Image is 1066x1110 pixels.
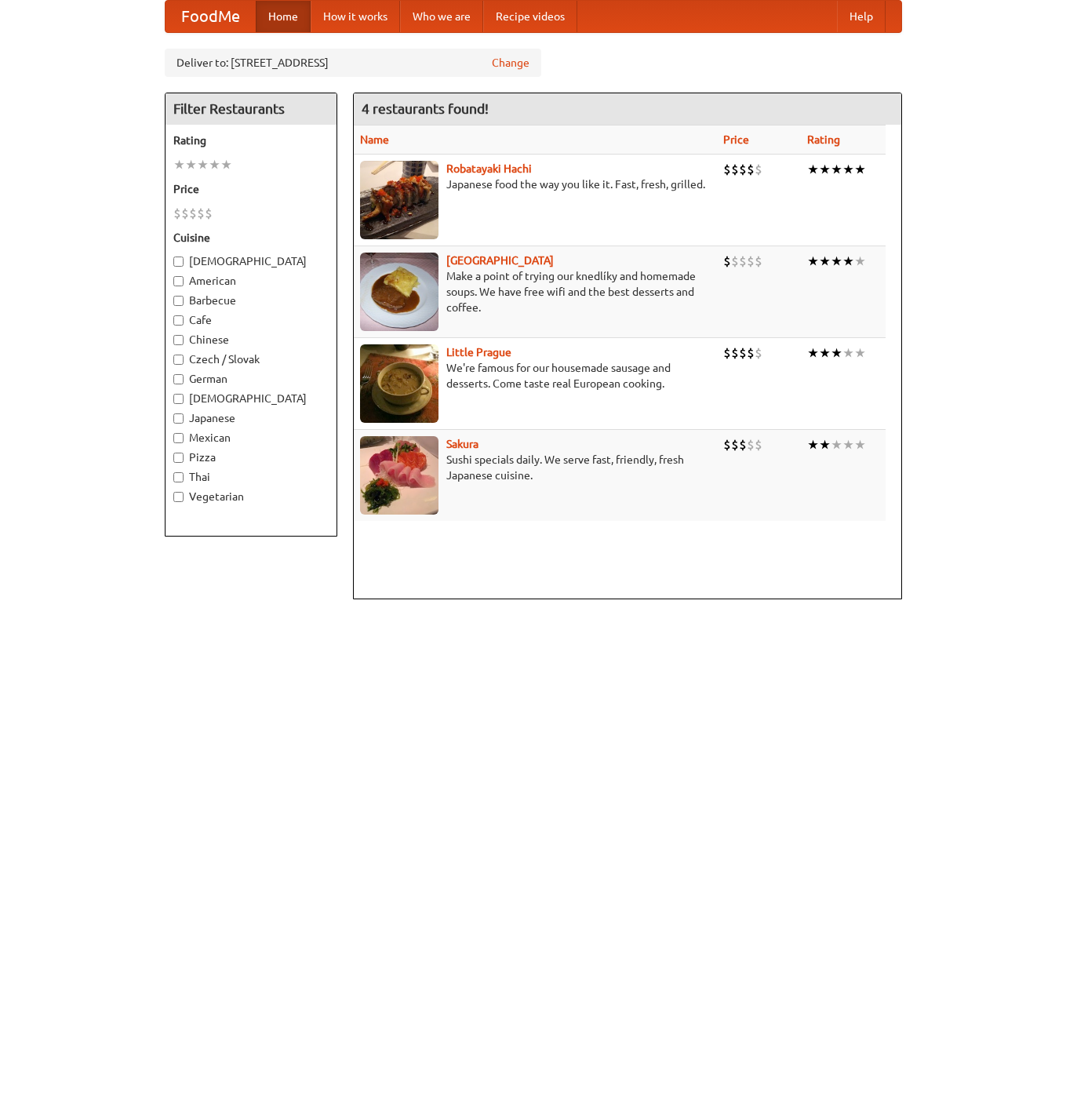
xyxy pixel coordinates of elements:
[173,492,184,502] input: Vegetarian
[739,161,747,178] li: $
[360,344,438,423] img: littleprague.jpg
[747,253,755,270] li: $
[831,436,842,453] li: ★
[166,1,256,32] a: FoodMe
[854,436,866,453] li: ★
[173,489,329,504] label: Vegetarian
[181,205,189,222] li: $
[755,344,762,362] li: $
[446,346,511,358] a: Little Prague
[173,312,329,328] label: Cafe
[173,332,329,348] label: Chinese
[173,181,329,197] h5: Price
[173,335,184,345] input: Chinese
[173,374,184,384] input: German
[173,156,185,173] li: ★
[807,436,819,453] li: ★
[446,254,554,267] a: [GEOGRAPHIC_DATA]
[173,410,329,426] label: Japanese
[209,156,220,173] li: ★
[197,205,205,222] li: $
[854,161,866,178] li: ★
[831,161,842,178] li: ★
[173,355,184,365] input: Czech / Slovak
[842,344,854,362] li: ★
[166,93,337,125] h4: Filter Restaurants
[831,344,842,362] li: ★
[173,449,329,465] label: Pizza
[842,436,854,453] li: ★
[360,177,711,192] p: Japanese food the way you like it. Fast, fresh, grilled.
[165,49,541,77] div: Deliver to: [STREET_ADDRESS]
[173,469,329,485] label: Thai
[173,276,184,286] input: American
[731,161,739,178] li: $
[723,133,749,146] a: Price
[173,433,184,443] input: Mexican
[311,1,400,32] a: How it works
[747,344,755,362] li: $
[360,452,711,483] p: Sushi specials daily. We serve fast, friendly, fresh Japanese cuisine.
[173,413,184,424] input: Japanese
[819,253,831,270] li: ★
[360,436,438,515] img: sakura.jpg
[362,101,489,116] ng-pluralize: 4 restaurants found!
[173,391,329,406] label: [DEMOGRAPHIC_DATA]
[173,253,329,269] label: [DEMOGRAPHIC_DATA]
[197,156,209,173] li: ★
[400,1,483,32] a: Who we are
[842,161,854,178] li: ★
[446,438,478,450] a: Sakura
[819,161,831,178] li: ★
[173,472,184,482] input: Thai
[173,133,329,148] h5: Rating
[731,436,739,453] li: $
[185,156,197,173] li: ★
[173,205,181,222] li: $
[360,133,389,146] a: Name
[360,268,711,315] p: Make a point of trying our knedlíky and homemade soups. We have free wifi and the best desserts a...
[483,1,577,32] a: Recipe videos
[837,1,886,32] a: Help
[723,161,731,178] li: $
[723,436,731,453] li: $
[755,161,762,178] li: $
[360,360,711,391] p: We're famous for our housemade sausage and desserts. Come taste real European cooking.
[739,436,747,453] li: $
[723,344,731,362] li: $
[360,161,438,239] img: robatayaki.jpg
[747,436,755,453] li: $
[819,344,831,362] li: ★
[807,344,819,362] li: ★
[256,1,311,32] a: Home
[173,315,184,326] input: Cafe
[755,436,762,453] li: $
[205,205,213,222] li: $
[842,253,854,270] li: ★
[807,253,819,270] li: ★
[755,253,762,270] li: $
[807,161,819,178] li: ★
[173,273,329,289] label: American
[189,205,197,222] li: $
[173,351,329,367] label: Czech / Slovak
[807,133,840,146] a: Rating
[360,253,438,331] img: czechpoint.jpg
[173,230,329,246] h5: Cuisine
[739,344,747,362] li: $
[173,394,184,404] input: [DEMOGRAPHIC_DATA]
[446,162,532,175] a: Robatayaki Hachi
[220,156,232,173] li: ★
[739,253,747,270] li: $
[819,436,831,453] li: ★
[731,253,739,270] li: $
[731,344,739,362] li: $
[831,253,842,270] li: ★
[854,253,866,270] li: ★
[173,453,184,463] input: Pizza
[723,253,731,270] li: $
